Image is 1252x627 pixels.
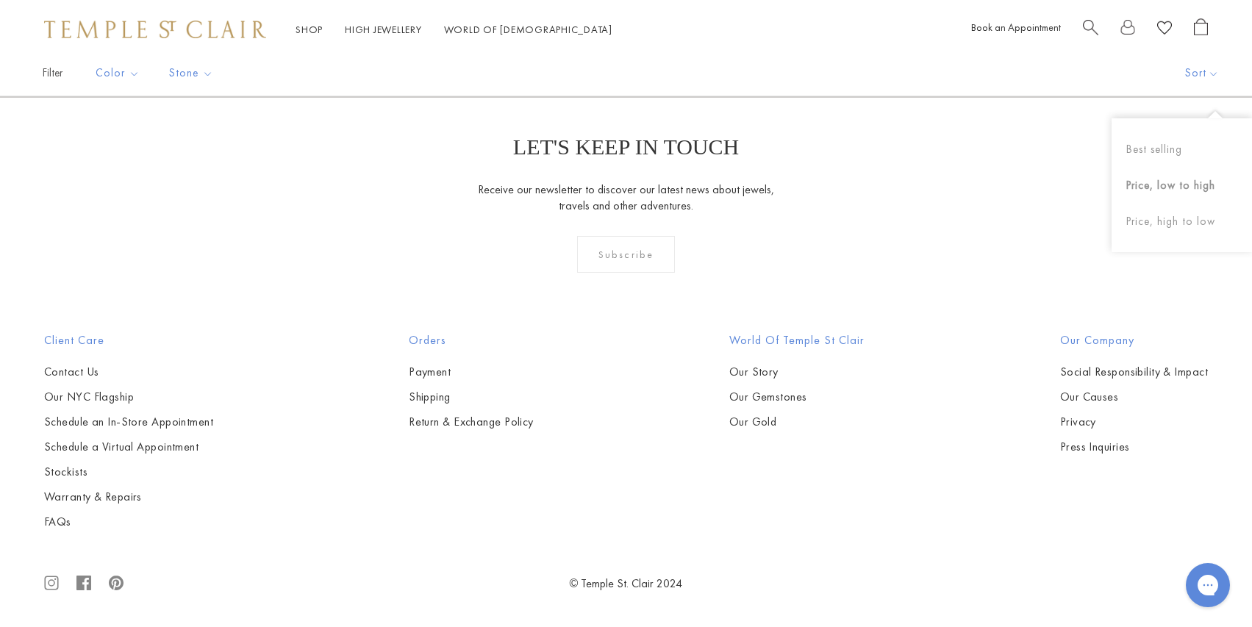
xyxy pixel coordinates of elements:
[1152,51,1252,96] button: Show sort by
[1060,389,1208,405] a: Our Causes
[1060,332,1208,349] h2: Our Company
[296,23,323,36] a: ShopShop
[1060,439,1208,455] a: Press Inquiries
[44,514,213,530] a: FAQs
[44,414,213,430] a: Schedule an In-Store Appointment
[1112,204,1252,240] button: Price, high to low
[1194,18,1208,41] a: Open Shopping Bag
[44,364,213,380] a: Contact Us
[44,332,213,349] h2: Client Care
[1157,18,1172,41] a: View Wishlist
[1112,132,1252,168] button: Best selling
[44,389,213,405] a: Our NYC Flagship
[158,57,224,90] button: Stone
[409,414,534,430] a: Return & Exchange Policy
[409,389,534,405] a: Shipping
[409,332,534,349] h2: Orders
[44,464,213,480] a: Stockists
[729,364,865,380] a: Our Story
[570,576,683,591] a: © Temple St. Clair 2024
[729,414,865,430] a: Our Gold
[477,182,775,214] p: Receive our newsletter to discover our latest news about jewels, travels and other adventures.
[85,57,151,90] button: Color
[345,23,422,36] a: High JewelleryHigh Jewellery
[971,21,1061,34] a: Book an Appointment
[1060,414,1208,430] a: Privacy
[1060,364,1208,380] a: Social Responsibility & Impact
[44,21,266,38] img: Temple St. Clair
[162,64,224,82] span: Stone
[513,135,739,160] p: LET'S KEEP IN TOUCH
[1083,18,1098,41] a: Search
[1112,168,1252,204] button: Price, low to high
[729,332,865,349] h2: World of Temple St Clair
[577,236,675,273] div: Subscribe
[296,21,612,39] nav: Main navigation
[44,439,213,455] a: Schedule a Virtual Appointment
[88,64,151,82] span: Color
[444,23,612,36] a: World of [DEMOGRAPHIC_DATA]World of [DEMOGRAPHIC_DATA]
[409,364,534,380] a: Payment
[1178,558,1237,612] iframe: Gorgias live chat messenger
[729,389,865,405] a: Our Gemstones
[44,489,213,505] a: Warranty & Repairs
